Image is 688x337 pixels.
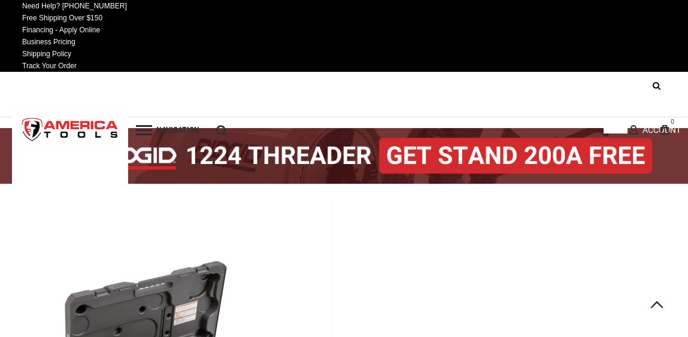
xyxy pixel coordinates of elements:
[19,36,79,48] a: Business Pricing
[19,24,104,36] a: Financing - Apply Online
[520,299,688,337] iframe: LiveChat chat widget
[19,60,80,72] a: Track Your Order
[152,124,199,136] span: Navigation
[643,72,667,98] button: Search
[653,119,676,141] a: 0
[22,50,71,58] span: Shipping Policy
[19,48,75,60] a: Shipping Policy
[136,125,152,135] div: Menu
[12,108,128,153] img: America Tools
[12,108,128,153] a: store logo
[671,119,674,125] span: 0
[19,12,106,24] a: Free Shipping Over $150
